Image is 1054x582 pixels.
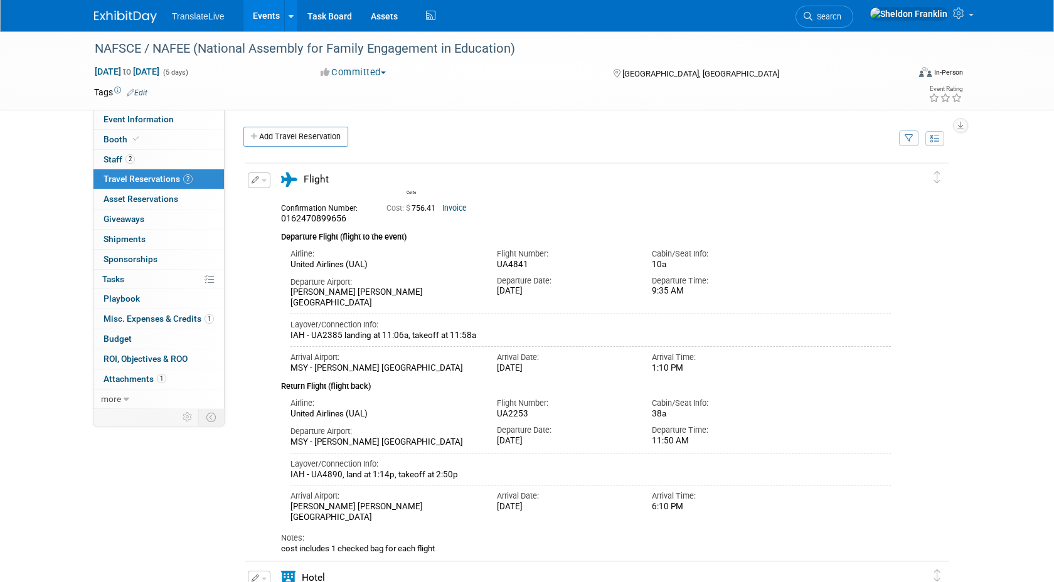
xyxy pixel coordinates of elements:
[497,490,633,502] div: Arrival Date:
[93,150,224,169] a: Staff2
[281,213,346,223] span: 0162470899656
[101,394,121,404] span: more
[93,309,224,329] a: Misc. Expenses & Credits1
[497,425,633,436] div: Departure Date:
[281,200,368,213] div: Confirmation Number:
[290,458,891,470] div: Layover/Connection Info:
[93,189,224,209] a: Asset Reservations
[290,490,478,502] div: Arrival Airport:
[281,172,297,187] i: Flight
[834,65,963,84] div: Event Format
[796,6,853,28] a: Search
[652,490,788,502] div: Arrival Time:
[93,169,224,189] a: Travel Reservations2
[133,135,139,142] i: Booth reservation complete
[652,436,788,447] div: 11:50 AM
[104,334,132,344] span: Budget
[290,363,478,374] div: MSY - [PERSON_NAME] [GEOGRAPHIC_DATA]
[652,248,788,260] div: Cabin/Seat Info:
[652,275,788,287] div: Departure Time:
[403,171,421,188] img: Colte Swift
[290,426,478,437] div: Departure Airport:
[652,425,788,436] div: Departure Time:
[93,250,224,269] a: Sponsorships
[290,352,478,363] div: Arrival Airport:
[497,409,633,420] div: UA2253
[177,409,199,425] td: Personalize Event Tab Strip
[281,532,891,544] div: Notes:
[93,110,224,129] a: Event Information
[497,398,633,409] div: Flight Number:
[290,248,478,260] div: Airline:
[290,260,478,270] div: United Airlines (UAL)
[290,502,478,523] div: [PERSON_NAME] [PERSON_NAME][GEOGRAPHIC_DATA]
[497,502,633,512] div: [DATE]
[442,204,467,213] a: Invoice
[497,248,633,260] div: Flight Number:
[104,134,142,144] span: Booth
[290,319,891,331] div: Layover/Connection Info:
[93,270,224,289] a: Tasks
[497,352,633,363] div: Arrival Date:
[94,11,157,23] img: ExhibitDay
[304,174,329,185] span: Flight
[403,188,419,195] div: Colte Swift
[497,286,633,297] div: [DATE]
[281,544,891,554] div: cost includes 1 checked bag for each flight
[934,569,940,582] i: Click and drag to move item
[121,66,133,77] span: to
[93,369,224,389] a: Attachments1
[183,174,193,184] span: 2
[205,314,214,324] span: 1
[652,409,788,419] div: 38a
[812,12,841,21] span: Search
[290,470,891,480] div: IAH - UA4890, land at 1:14p, takeoff at 2:50p
[386,204,440,213] span: 756.41
[93,209,224,229] a: Giveaways
[400,171,422,195] div: Colte Swift
[290,398,478,409] div: Airline:
[919,67,932,77] img: Format-Inperson.png
[104,254,157,264] span: Sponsorships
[652,502,788,512] div: 6:10 PM
[497,260,633,270] div: UA4841
[290,287,478,309] div: [PERSON_NAME] [PERSON_NAME][GEOGRAPHIC_DATA]
[104,354,188,364] span: ROI, Objectives & ROO
[934,171,940,184] i: Click and drag to move item
[386,204,412,213] span: Cost: $
[94,86,147,98] td: Tags
[652,398,788,409] div: Cabin/Seat Info:
[497,363,633,374] div: [DATE]
[157,374,166,383] span: 1
[104,174,193,184] span: Travel Reservations
[316,66,391,79] button: Committed
[652,286,788,297] div: 9:35 AM
[622,69,779,78] span: [GEOGRAPHIC_DATA], [GEOGRAPHIC_DATA]
[93,389,224,409] a: more
[172,11,225,21] span: TranslateLive
[290,331,891,341] div: IAH - UA2385 landing at 11:06a, takeoff at 11:58a
[652,352,788,363] div: Arrival Time:
[125,154,135,164] span: 2
[104,374,166,384] span: Attachments
[243,127,348,147] a: Add Travel Reservation
[497,275,633,287] div: Departure Date:
[104,214,144,224] span: Giveaways
[104,314,214,324] span: Misc. Expenses & Credits
[199,409,225,425] td: Toggle Event Tabs
[90,38,889,60] div: NAFSCE / NAFEE (National Assembly for Family Engagement in Education)
[162,68,188,77] span: (5 days)
[652,260,788,270] div: 10a
[94,66,160,77] span: [DATE] [DATE]
[93,130,224,149] a: Booth
[934,68,963,77] div: In-Person
[104,114,174,124] span: Event Information
[652,363,788,374] div: 1:10 PM
[870,7,948,21] img: Sheldon Franklin
[127,88,147,97] a: Edit
[93,349,224,369] a: ROI, Objectives & ROO
[104,294,140,304] span: Playbook
[905,135,913,143] i: Filter by Traveler
[102,274,124,284] span: Tasks
[93,289,224,309] a: Playbook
